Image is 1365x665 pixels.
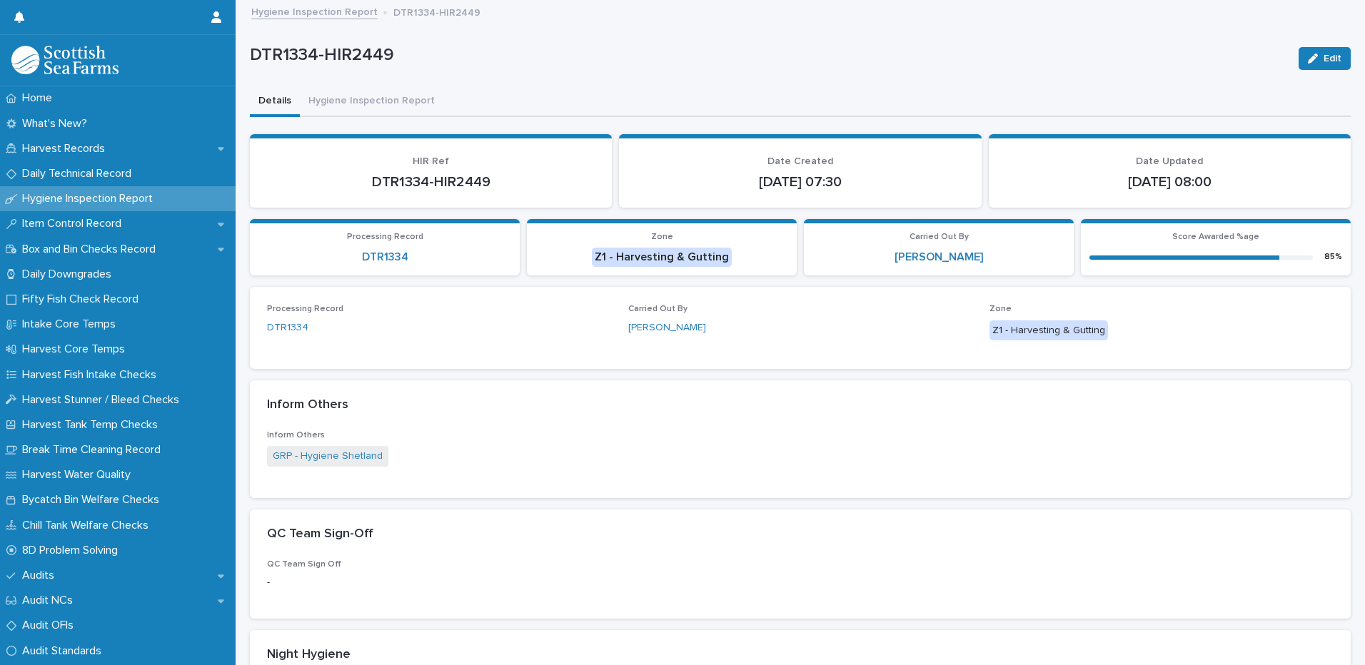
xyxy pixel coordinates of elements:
p: 8D Problem Solving [16,544,129,557]
button: Edit [1299,47,1351,70]
a: DTR1334 [267,320,308,335]
p: What's New? [16,117,99,131]
h2: QC Team Sign-Off [267,527,373,542]
span: Date Created [767,156,833,166]
span: Carried Out By [910,233,969,241]
span: Inform Others [267,431,325,440]
p: Audits [16,569,66,582]
button: Hygiene Inspection Report [300,87,443,117]
span: QC Team Sign Off [267,560,341,569]
p: Harvest Water Quality [16,468,142,482]
a: DTR1334 [362,250,408,264]
p: Home [16,91,64,105]
h2: Inform Others [267,397,348,413]
a: Hygiene Inspection Report [251,3,378,19]
span: Score Awarded %age [1172,233,1259,241]
p: Audit NCs [16,594,84,607]
p: Harvest Fish Intake Checks [16,368,168,382]
p: Audit Standards [16,644,113,658]
p: Daily Technical Record [16,167,143,181]
span: Carried Out By [628,305,687,313]
p: Bycatch Bin Welfare Checks [16,493,171,507]
p: Break Time Cleaning Record [16,443,172,457]
p: DTR1334-HIR2449 [267,173,595,191]
p: Hygiene Inspection Report [16,192,164,205]
p: Harvest Tank Temp Checks [16,418,169,432]
p: Box and Bin Checks Record [16,243,167,256]
p: Item Control Record [16,217,133,230]
p: [DATE] 07:30 [636,173,964,191]
p: - [267,575,611,590]
h2: Night Hygiene [267,647,351,663]
span: Processing Record [347,233,423,241]
a: [PERSON_NAME] [895,250,983,264]
span: Zone [651,233,673,241]
span: Zone [989,305,1012,313]
button: Details [250,87,300,117]
p: Harvest Records [16,142,116,156]
p: DTR1334-HIR2449 [250,45,1287,66]
span: Edit [1324,54,1341,64]
img: mMrefqRFQpe26GRNOUkG [11,46,119,74]
div: Z1 - Harvesting & Gutting [592,248,732,267]
p: [DATE] 08:00 [1006,173,1334,191]
p: Fifty Fish Check Record [16,293,150,306]
span: Processing Record [267,305,343,313]
div: Z1 - Harvesting & Gutting [989,320,1108,341]
p: Daily Downgrades [16,268,123,281]
p: Audit OFIs [16,619,85,632]
p: Chill Tank Welfare Checks [16,519,160,532]
span: HIR Ref [413,156,449,166]
a: GRP - Hygiene Shetland [273,449,383,464]
p: DTR1334-HIR2449 [393,4,480,19]
span: Date Updated [1136,156,1203,166]
p: Harvest Stunner / Bleed Checks [16,393,191,407]
a: [PERSON_NAME] [628,320,706,335]
p: Intake Core Temps [16,318,127,331]
div: 85 % [1324,252,1342,262]
p: Harvest Core Temps [16,342,136,356]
